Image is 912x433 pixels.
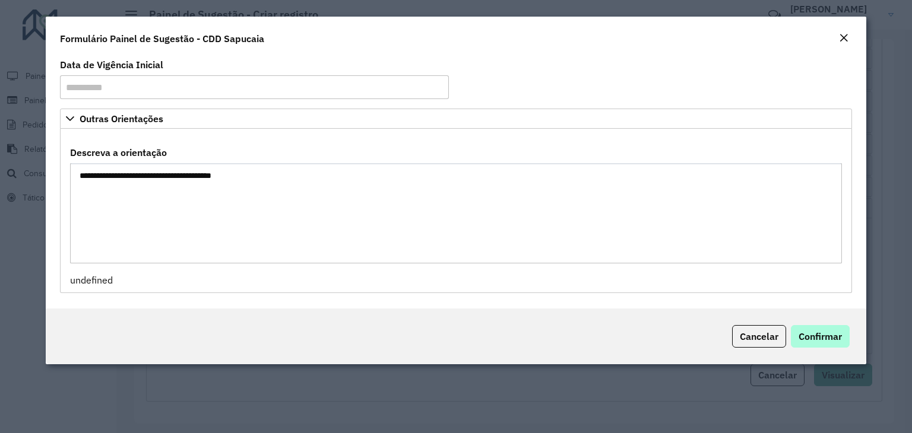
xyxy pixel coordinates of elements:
label: Descreva a orientação [70,145,167,160]
span: Confirmar [799,330,842,342]
h4: Formulário Painel de Sugestão - CDD Sapucaia [60,31,264,46]
span: Cancelar [740,330,778,342]
button: Cancelar [732,325,786,348]
a: Outras Orientações [60,109,852,129]
label: Data de Vigência Inicial [60,58,163,72]
span: Outras Orientações [80,114,163,123]
em: Fechar [839,33,848,43]
button: Close [835,31,852,46]
span: undefined [70,274,113,286]
div: Outras Orientações [60,129,852,293]
button: Confirmar [791,325,850,348]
